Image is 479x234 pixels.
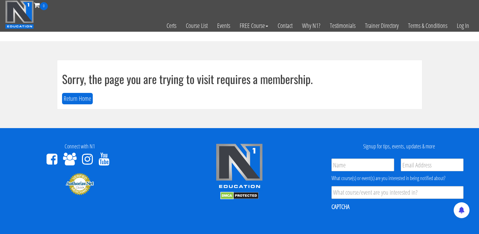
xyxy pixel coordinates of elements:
h4: Signup for tips, events, updates & more [324,143,474,150]
input: Name [331,159,394,171]
input: Email Address [401,159,463,171]
a: 0 [34,1,48,9]
a: FREE Course [235,10,273,41]
img: n1-edu-logo [216,143,263,190]
a: Log In [452,10,474,41]
label: CAPTCHA [331,203,350,211]
h1: Sorry, the page you are trying to visit requires a membership. [62,73,417,85]
img: Authorize.Net Merchant - Click to Verify [66,172,94,195]
h4: Connect with N1 [5,143,155,150]
button: Return Home [62,93,93,105]
a: Events [212,10,235,41]
a: Why N1? [297,10,325,41]
a: Course List [181,10,212,41]
img: n1-education [5,0,34,29]
a: Testimonials [325,10,360,41]
span: 0 [40,2,48,10]
input: What course/event are you interested in? [331,186,463,199]
img: DMCA.com Protection Status [220,192,259,199]
a: Terms & Conditions [403,10,452,41]
div: What course(s) or event(s) are you interested in being notified about? [331,174,463,182]
a: Certs [162,10,181,41]
a: Contact [273,10,297,41]
a: Trainer Directory [360,10,403,41]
